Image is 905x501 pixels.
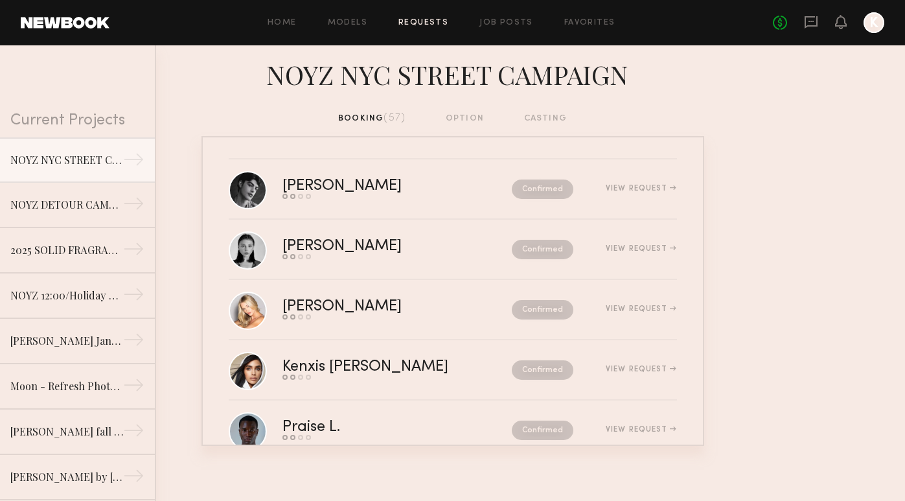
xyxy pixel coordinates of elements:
[229,159,677,220] a: [PERSON_NAME]ConfirmedView Request
[10,333,123,349] div: [PERSON_NAME] January Launch - Photoshoot & Video shoot
[512,240,573,259] nb-request-status: Confirmed
[123,420,144,446] div: →
[10,379,123,394] div: Moon - Refresh Photoshoot
[10,197,123,213] div: NOYZ DETOUR CAMPAIGN SHOOT
[606,245,676,253] div: View Request
[328,19,367,27] a: Models
[123,149,144,175] div: →
[282,179,457,194] div: [PERSON_NAME]
[282,299,457,314] div: [PERSON_NAME]
[282,360,480,375] div: Kenxis [PERSON_NAME]
[10,424,123,439] div: [PERSON_NAME] fall 2020 video shoot
[606,185,676,192] div: View Request
[268,19,297,27] a: Home
[201,56,704,91] div: NOYZ NYC STREET CAMPAIGN
[398,19,448,27] a: Requests
[123,329,144,355] div: →
[123,193,144,219] div: →
[512,360,573,380] nb-request-status: Confirmed
[229,220,677,280] a: [PERSON_NAME]ConfirmedView Request
[123,239,144,264] div: →
[123,375,144,401] div: →
[864,12,884,33] a: K
[606,305,676,313] div: View Request
[10,242,123,258] div: 2025 SOLID FRAGRANCE CAMPAIGN
[123,465,144,491] div: →
[564,19,615,27] a: Favorites
[229,280,677,340] a: [PERSON_NAME]ConfirmedView Request
[10,288,123,303] div: NOYZ 12:00/Holiday Shoot
[229,401,677,461] a: Praise L.ConfirmedView Request
[512,421,573,440] nb-request-status: Confirmed
[606,426,676,434] div: View Request
[282,239,457,254] div: [PERSON_NAME]
[512,300,573,320] nb-request-status: Confirmed
[512,180,573,199] nb-request-status: Confirmed
[606,366,676,373] div: View Request
[123,284,144,310] div: →
[229,340,677,401] a: Kenxis [PERSON_NAME]ConfirmedView Request
[10,152,123,168] div: NOYZ NYC STREET CAMPAIGN
[282,420,426,435] div: Praise L.
[479,19,533,27] a: Job Posts
[10,469,123,485] div: [PERSON_NAME] by [PERSON_NAME] 2020 fall photoshoot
